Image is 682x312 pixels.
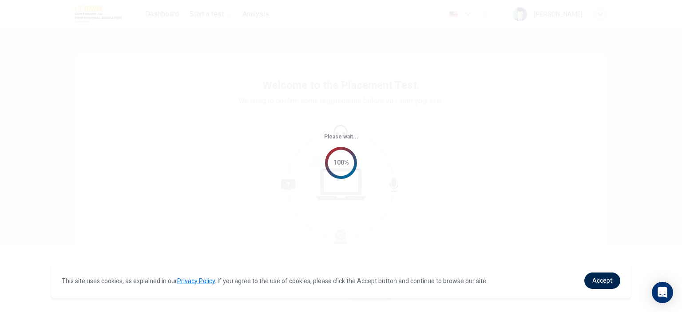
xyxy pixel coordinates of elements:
a: dismiss cookie message [584,273,620,289]
div: 100% [333,158,349,168]
span: Accept [592,277,612,284]
div: cookieconsent [51,264,631,298]
span: This site uses cookies, as explained in our . If you agree to the use of cookies, please click th... [62,277,488,284]
a: Privacy Policy [177,277,215,284]
span: Please wait... [324,134,358,140]
div: Open Intercom Messenger [652,282,673,303]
